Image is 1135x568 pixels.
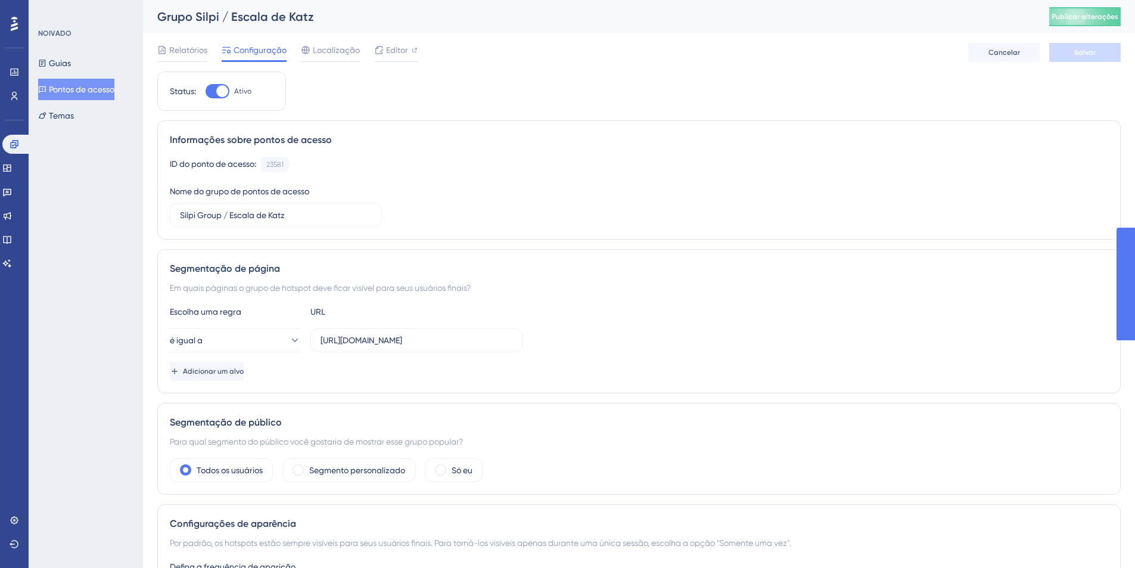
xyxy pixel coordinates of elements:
[38,52,71,74] button: Guias
[170,417,282,428] font: Segmentação de público
[170,538,791,548] font: Por padrão, os hotspots estão sempre visíveis para seus usuários finais. Para torná-los visíveis ...
[170,336,203,345] font: é igual a
[197,465,263,475] font: Todos os usuários
[49,58,71,68] font: Guias
[38,105,74,126] button: Temas
[38,29,71,38] font: NOIVADO
[234,87,251,95] font: Ativo
[1049,43,1121,62] button: Salvar
[309,465,405,475] font: Segmento personalizado
[1052,13,1118,21] font: Publicar alterações
[1049,7,1121,26] button: Publicar alterações
[170,86,196,96] font: Status:
[170,134,332,145] font: Informações sobre pontos de acesso
[170,362,244,381] button: Adicionar um alvo
[1074,48,1096,57] font: Salvar
[170,437,463,446] font: Para qual segmento do público você gostaria de mostrar esse grupo popular?
[170,187,309,196] font: Nome do grupo de pontos de acesso
[321,334,512,347] input: seusite.com/caminho
[169,45,207,55] font: Relatórios
[170,283,471,293] font: Em quais páginas o grupo de hotspot deve ficar visível para seus usuários finais?
[157,10,313,24] font: Grupo Silpi / Escala de Katz
[170,263,280,274] font: Segmentação de página
[386,45,408,55] font: Editor
[988,48,1020,57] font: Cancelar
[234,45,287,55] font: Configuração
[49,85,114,94] font: Pontos de acesso
[183,367,244,375] font: Adicionar um alvo
[170,518,296,529] font: Configurações de aparência
[38,79,114,100] button: Pontos de acesso
[49,111,74,120] font: Temas
[170,328,301,352] button: é igual a
[170,307,241,316] font: Escolha uma regra
[266,160,284,169] font: 23581
[452,465,472,475] font: Só eu
[170,159,256,169] font: ID do ponto de acesso:
[968,43,1040,62] button: Cancelar
[180,209,372,222] input: Digite o nome do seu grupo de hotspot aqui
[1085,521,1121,557] iframe: Iniciador do Assistente de IA do UserGuiding
[310,307,325,316] font: URL
[313,45,360,55] font: Localização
